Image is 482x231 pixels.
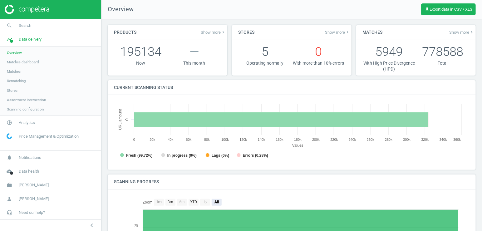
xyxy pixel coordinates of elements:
[19,23,31,28] span: Search
[150,138,155,141] text: 20k
[118,109,122,130] tspan: URL amount
[19,155,41,160] span: Notifications
[19,182,49,188] span: [PERSON_NAME]
[421,3,476,15] button: get_appExport data in CSV / XLS
[88,222,96,229] i: chevron_left
[362,43,416,60] p: 5949
[168,60,221,66] p: This month
[134,224,138,228] text: 75
[469,30,474,35] i: keyboard_arrow_right
[19,134,79,139] span: Price Management & Optimization
[258,138,265,141] text: 140k
[421,138,429,141] text: 320k
[179,200,185,204] text: 6m
[440,138,447,141] text: 340k
[114,43,168,60] p: 195134
[7,97,46,102] span: Assortment intersection
[19,210,45,215] span: Need our help?
[156,200,162,204] text: 1m
[403,138,411,141] text: 300k
[232,25,261,40] h4: Stores
[349,138,356,141] text: 240k
[7,69,21,74] span: Matches
[7,78,26,83] span: Rematching
[221,30,226,35] i: keyboard_arrow_right
[168,200,173,204] text: 3m
[101,5,134,14] span: Overview
[214,200,219,204] text: All
[7,133,12,139] img: wGWNvw8QSZomAAAAABJRU5ErkJggg==
[7,88,17,93] span: Stores
[416,60,470,66] p: Total
[292,43,346,60] p: 0
[292,60,346,66] p: With more than 10% errors
[3,20,15,32] i: search
[3,117,15,129] i: pie_chart_outlined
[325,30,350,35] span: Show more
[331,138,338,141] text: 220k
[19,196,49,202] span: [PERSON_NAME]
[312,138,320,141] text: 200k
[362,60,416,72] p: With High Price Divergence (HPD)
[453,138,461,141] text: 360k
[416,43,470,60] p: 778588
[356,25,389,40] h4: Matches
[186,138,192,141] text: 60k
[3,179,15,191] i: work
[3,165,15,177] i: cloud_done
[449,30,474,35] a: Show morekeyboard_arrow_right
[425,7,472,12] span: Export data in CSV / XLS
[19,37,42,42] span: Data delivery
[3,152,15,164] i: notifications
[7,60,39,65] span: Matches dashboard
[19,169,39,174] span: Data health
[84,221,100,229] button: chevron_left
[125,119,129,121] text: 0
[108,174,165,189] h4: Scanning progress
[385,138,392,141] text: 280k
[190,200,197,204] text: YTD
[367,138,374,141] text: 260k
[345,30,350,35] i: keyboard_arrow_right
[238,43,292,60] p: 5
[7,107,44,112] span: Scanning configuration
[238,60,292,66] p: Operating normally
[143,200,153,204] text: Zoom
[3,193,15,205] i: person
[5,5,49,14] img: ajHJNr6hYgQAAAAASUVORK5CYII=
[243,153,268,158] tspan: Errors (0.28%)
[108,80,179,95] h4: Current scanning status
[133,138,135,141] text: 0
[204,138,210,141] text: 80k
[239,138,247,141] text: 120k
[221,138,229,141] text: 100k
[126,153,153,158] tspan: Fresh (99.72%)
[108,25,143,40] h4: Products
[325,30,350,35] a: Show morekeyboard_arrow_right
[294,138,302,141] text: 180k
[201,30,226,35] span: Show more
[168,138,174,141] text: 40k
[189,44,199,59] span: —
[449,30,474,35] span: Show more
[212,153,229,158] tspan: Lags (0%)
[114,60,168,66] p: Now
[292,143,303,148] tspan: Values
[19,120,35,125] span: Analytics
[3,207,15,219] i: headset_mic
[167,153,197,158] tspan: In progress (0%)
[276,138,283,141] text: 160k
[425,7,430,12] i: get_app
[203,200,207,204] text: 1y
[201,30,226,35] a: Show morekeyboard_arrow_right
[3,33,15,45] i: timeline
[7,50,22,55] span: Overview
